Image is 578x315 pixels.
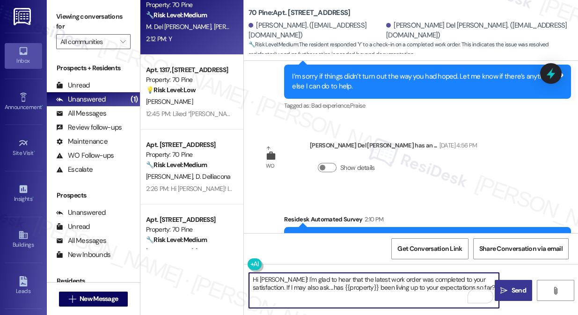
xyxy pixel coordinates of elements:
[59,292,128,307] button: New Message
[146,172,196,181] span: [PERSON_NAME]
[5,273,42,299] a: Leads
[310,140,477,154] div: [PERSON_NAME] Del [PERSON_NAME] has an ...
[146,22,214,31] span: M. Del [PERSON_NAME]
[196,172,231,181] span: D. Delliacona
[146,140,233,150] div: Apt. [STREET_ADDRESS]
[362,214,383,224] div: 2:10 PM
[128,92,140,107] div: (1)
[391,238,468,259] button: Get Conversation Link
[56,250,110,260] div: New Inbounds
[249,273,499,308] textarea: To enrich screen reader interactions, please activate Accessibility in Grammarly extension settings
[5,135,42,161] a: Site Visit •
[56,151,114,161] div: WO Follow-ups
[311,102,350,110] span: Bad experience ,
[500,287,507,294] i: 
[56,109,106,118] div: All Messages
[495,280,532,301] button: Send
[437,140,477,150] div: [DATE] 4:56 PM
[146,150,233,160] div: Property: 70 Pine
[266,161,275,171] div: WO
[249,41,298,48] strong: 🔧 Risk Level: Medium
[249,21,384,41] div: [PERSON_NAME]. ([EMAIL_ADDRESS][DOMAIN_NAME])
[47,276,140,286] div: Residents
[47,190,140,200] div: Prospects
[56,81,90,90] div: Unread
[56,236,106,246] div: All Messages
[146,225,233,234] div: Property: 70 Pine
[42,103,43,109] span: •
[56,123,122,132] div: Review follow-ups
[284,214,571,227] div: Residesk Automated Survey
[69,295,76,303] i: 
[249,8,350,18] b: 70 Pine: Apt. [STREET_ADDRESS]
[473,238,569,259] button: Share Conversation via email
[120,38,125,45] i: 
[56,9,131,34] label: Viewing conversations for
[397,244,462,254] span: Get Conversation Link
[214,22,261,31] span: [PERSON_NAME]
[56,165,93,175] div: Escalate
[284,99,571,112] div: Tagged as:
[292,72,556,92] div: I’m sorry if things didn’t turn out the way you had hoped. Let me know if there’s anything else I...
[350,102,366,110] span: Praise
[56,222,90,232] div: Unread
[146,215,233,225] div: Apt. [STREET_ADDRESS]
[146,11,207,19] strong: 🔧 Risk Level: Medium
[32,194,34,201] span: •
[249,40,578,60] span: : The resident responded 'Y' to a check-in on a completed work order. This indicates the issue wa...
[5,181,42,206] a: Insights •
[5,227,42,252] a: Buildings
[56,208,106,218] div: Unanswered
[5,43,42,68] a: Inbox
[34,148,35,155] span: •
[60,34,116,49] input: All communities
[146,247,196,256] span: [PERSON_NAME]
[552,287,559,294] i: 
[80,294,118,304] span: New Message
[340,163,375,173] label: Show details
[512,286,526,295] span: Send
[56,137,108,147] div: Maintenance
[146,86,196,94] strong: 💡 Risk Level: Low
[47,63,140,73] div: Prospects + Residents
[146,235,207,244] strong: 🔧 Risk Level: Medium
[479,244,563,254] span: Share Conversation via email
[146,65,233,75] div: Apt. 1317, [STREET_ADDRESS]
[56,95,106,104] div: Unanswered
[196,247,242,256] span: [PERSON_NAME]
[386,21,571,41] div: [PERSON_NAME] Del [PERSON_NAME]. ([EMAIL_ADDRESS][DOMAIN_NAME])
[14,8,33,25] img: ResiDesk Logo
[146,35,172,43] div: 2:12 PM: Y
[146,97,193,106] span: [PERSON_NAME]
[146,75,233,85] div: Property: 70 Pine
[146,161,207,169] strong: 🔧 Risk Level: Medium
